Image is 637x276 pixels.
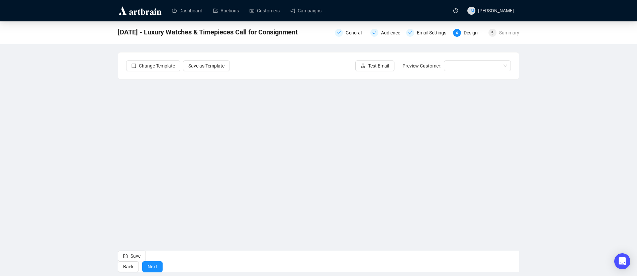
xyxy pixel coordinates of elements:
div: Audience [370,29,402,37]
span: Next [148,263,157,270]
span: Save [130,252,141,260]
button: Save as Template [183,60,230,71]
div: Audience [381,29,404,37]
span: layout [131,63,136,68]
span: check [372,31,376,35]
div: 5Summary [488,29,519,37]
button: Save [118,251,146,261]
div: General [346,29,366,37]
span: [PERSON_NAME] [478,8,514,13]
span: Change Template [139,62,175,70]
button: Back [118,261,139,272]
span: Save as Template [188,62,224,70]
span: check [408,31,412,35]
span: Preview Customer: [402,63,441,68]
div: Summary [499,29,519,37]
a: Dashboard [172,2,202,19]
span: Test Email [368,62,389,70]
a: Campaigns [290,2,322,19]
span: experiment [361,63,365,68]
div: Email Settings [406,29,449,37]
span: 8-14-2025 - Luxury Watches & Timepieces Call for Consignment [118,27,298,37]
button: Change Template [126,60,180,71]
div: Email Settings [417,29,450,37]
span: question-circle [453,8,458,13]
img: logo [118,5,163,16]
div: Open Intercom Messenger [614,253,630,269]
a: Auctions [213,2,239,19]
div: 4Design [453,29,484,37]
span: 5 [491,31,493,35]
span: save [123,254,128,258]
div: Design [464,29,482,37]
span: Back [123,263,133,270]
span: LM [469,8,474,14]
span: 4 [456,31,458,35]
div: General [335,29,366,37]
a: Customers [250,2,280,19]
button: Next [142,261,163,272]
button: Test Email [355,60,394,71]
span: check [337,31,341,35]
